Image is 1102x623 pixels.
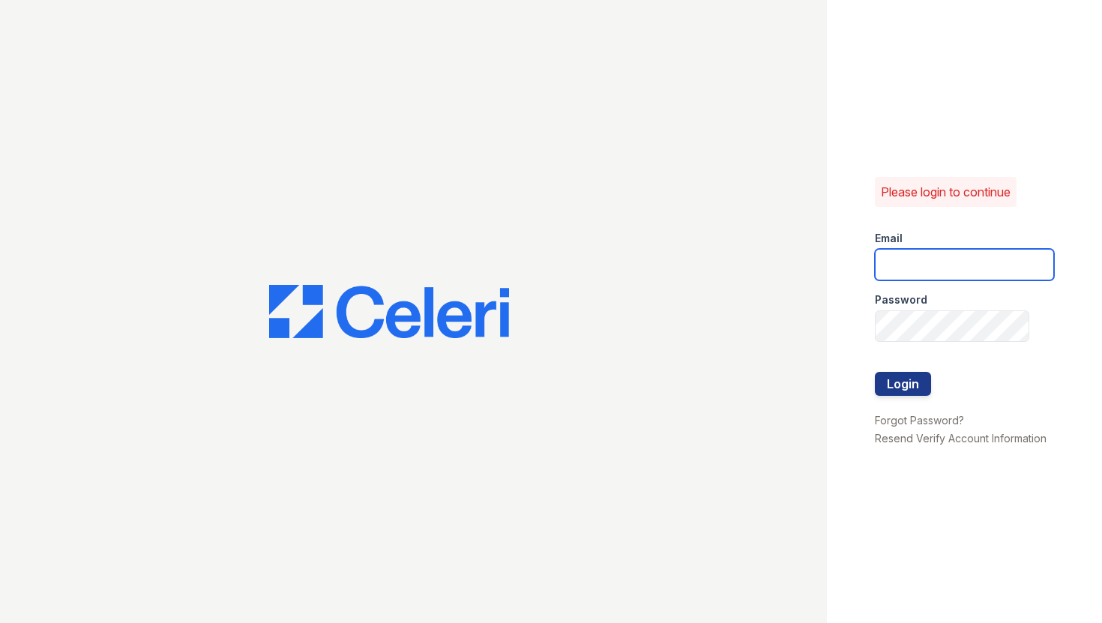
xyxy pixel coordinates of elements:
p: Please login to continue [881,183,1011,201]
label: Password [875,292,927,307]
img: CE_Logo_Blue-a8612792a0a2168367f1c8372b55b34899dd931a85d93a1a3d3e32e68fde9ad4.png [269,285,509,339]
label: Email [875,231,903,246]
button: Login [875,372,931,396]
a: Forgot Password? [875,414,964,427]
a: Resend Verify Account Information [875,432,1047,445]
